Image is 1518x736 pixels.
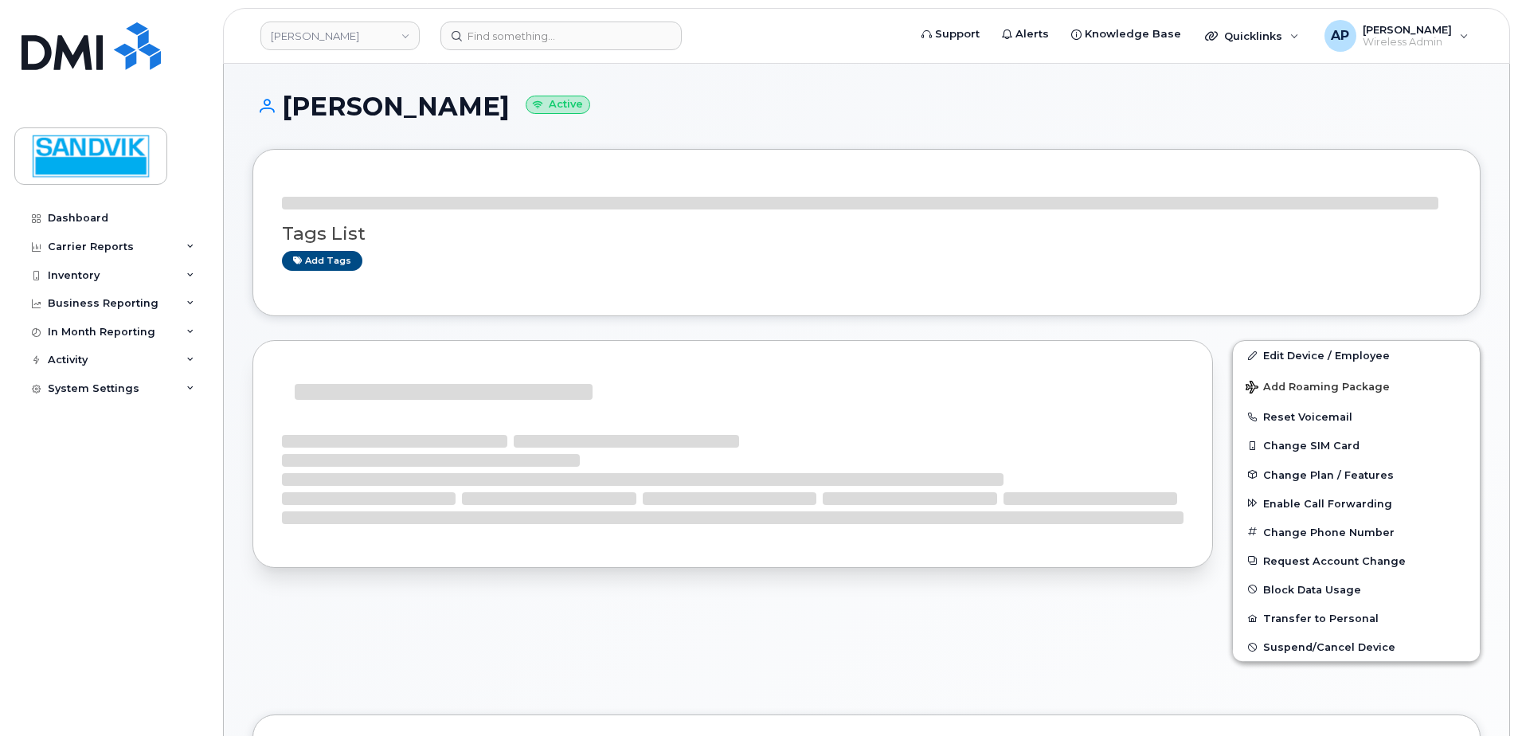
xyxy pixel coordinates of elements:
[1233,402,1480,431] button: Reset Voicemail
[282,224,1451,244] h3: Tags List
[1263,497,1392,509] span: Enable Call Forwarding
[282,251,362,271] a: Add tags
[1233,518,1480,546] button: Change Phone Number
[1233,546,1480,575] button: Request Account Change
[1263,641,1395,653] span: Suspend/Cancel Device
[1263,468,1394,480] span: Change Plan / Features
[1233,460,1480,489] button: Change Plan / Features
[1233,370,1480,402] button: Add Roaming Package
[1233,575,1480,604] button: Block Data Usage
[526,96,590,114] small: Active
[1246,381,1390,396] span: Add Roaming Package
[1233,341,1480,370] a: Edit Device / Employee
[1233,489,1480,518] button: Enable Call Forwarding
[1233,632,1480,661] button: Suspend/Cancel Device
[1233,431,1480,460] button: Change SIM Card
[1233,604,1480,632] button: Transfer to Personal
[252,92,1481,120] h1: [PERSON_NAME]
